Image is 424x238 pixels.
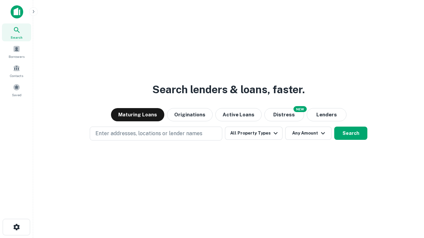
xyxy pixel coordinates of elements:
[95,130,202,138] p: Enter addresses, locations or lender names
[111,108,164,121] button: Maturing Loans
[152,82,305,98] h3: Search lenders & loans, faster.
[9,54,25,59] span: Borrowers
[264,108,304,121] button: Search distressed loans with lien and other non-mortgage details.
[391,185,424,217] iframe: Chat Widget
[2,62,31,80] a: Contacts
[334,127,367,140] button: Search
[10,73,23,78] span: Contacts
[307,108,346,121] button: Lenders
[2,43,31,60] a: Borrowers
[2,23,31,41] a: Search
[11,35,23,40] span: Search
[90,127,222,140] button: Enter addresses, locations or lender names
[2,81,31,99] a: Saved
[11,5,23,19] img: capitalize-icon.png
[167,108,213,121] button: Originations
[225,127,283,140] button: All Property Types
[215,108,262,121] button: Active Loans
[293,106,307,112] div: NEW
[285,127,332,140] button: Any Amount
[12,92,22,98] span: Saved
